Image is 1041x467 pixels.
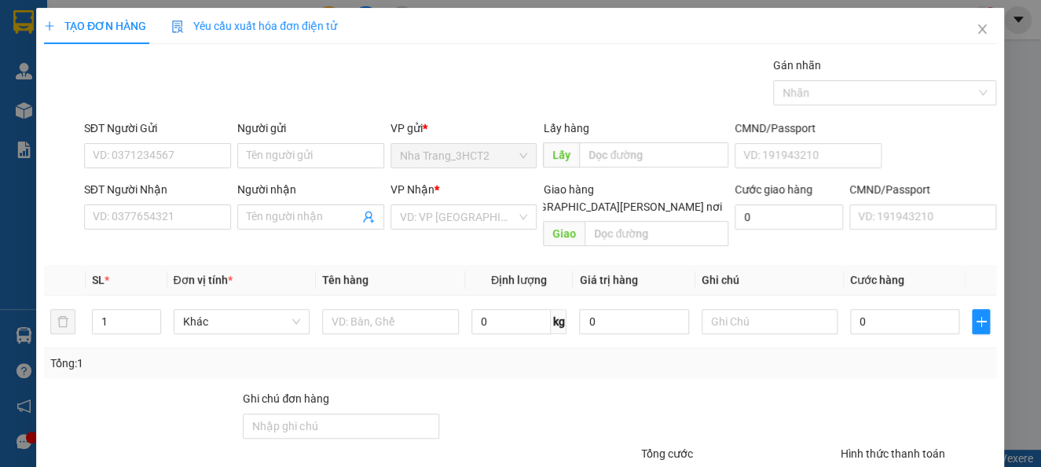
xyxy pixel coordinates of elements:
[580,309,689,334] input: 0
[508,198,728,215] span: [GEOGRAPHIC_DATA][PERSON_NAME] nơi
[735,204,843,230] input: Cước giao hàng
[773,59,821,72] label: Gán nhãn
[362,211,375,223] span: user-add
[585,221,729,246] input: Dọc đường
[580,274,638,286] span: Giá trị hàng
[977,23,989,35] span: close
[973,315,990,328] span: plus
[544,183,594,196] span: Giao hàng
[544,221,585,246] span: Giao
[322,274,368,286] span: Tên hàng
[390,183,434,196] span: VP Nhận
[174,274,233,286] span: Đơn vị tính
[84,120,231,137] div: SĐT Người Gửi
[390,120,537,137] div: VP gửi
[50,355,403,372] div: Tổng: 1
[491,274,547,286] span: Định lượng
[92,274,104,286] span: SL
[702,309,838,334] input: Ghi Chú
[735,183,812,196] label: Cước giao hàng
[973,309,991,334] button: plus
[642,447,694,460] span: Tổng cước
[172,20,338,32] span: Yêu cầu xuất hóa đơn điện tử
[695,265,845,296] th: Ghi chú
[44,20,146,32] span: TẠO ĐƠN HÀNG
[544,122,589,134] span: Lấy hàng
[172,20,185,33] img: icon
[552,309,567,334] span: kg
[850,181,997,198] div: CMND/Passport
[50,309,75,334] button: delete
[84,181,231,198] div: SĐT Người Nhận
[237,181,384,198] div: Người nhận
[244,392,330,405] label: Ghi chú đơn hàng
[735,120,882,137] div: CMND/Passport
[961,8,1005,52] button: Close
[841,447,945,460] label: Hình thức thanh toán
[244,414,439,439] input: Ghi chú đơn hàng
[322,309,459,334] input: VD: Bàn, Ghế
[237,120,384,137] div: Người gửi
[400,144,528,167] span: Nha Trang_3HCT2
[850,274,904,286] span: Cước hàng
[580,142,729,167] input: Dọc đường
[183,310,301,333] span: Khác
[544,142,580,167] span: Lấy
[44,20,55,31] span: plus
